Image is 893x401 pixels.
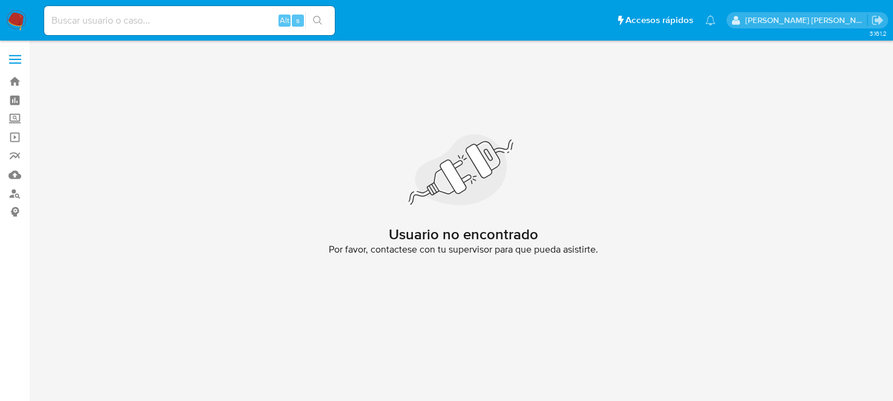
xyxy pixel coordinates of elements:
h2: Usuario no encontrado [389,225,538,244]
span: s [296,15,300,26]
span: Alt [280,15,289,26]
span: Accesos rápidos [625,14,693,27]
button: search-icon [305,12,330,29]
span: Por favor, contactese con tu supervisor para que pueda asistirte. [329,244,598,256]
a: Notificaciones [705,15,716,25]
input: Buscar usuario o caso... [44,13,335,28]
a: Salir [871,14,884,27]
p: brenda.morenoreyes@mercadolibre.com.mx [745,15,868,26]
